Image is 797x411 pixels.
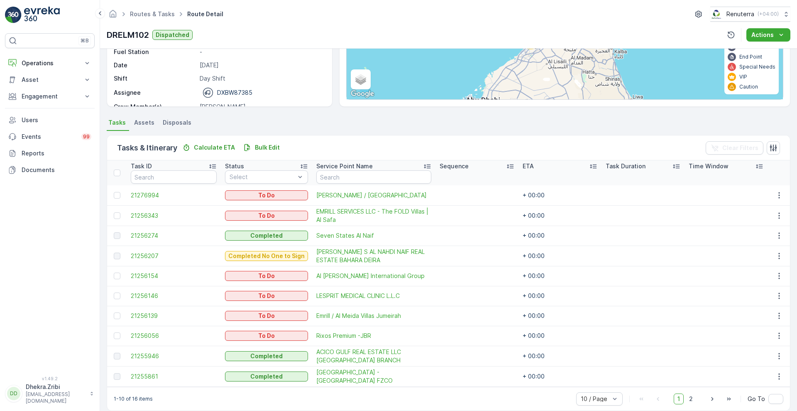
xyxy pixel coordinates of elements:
[134,118,154,127] span: Assets
[518,326,601,346] td: + 00:00
[186,10,225,18] span: Route Detail
[131,231,217,240] span: 21256274
[22,149,91,158] p: Reports
[518,226,601,246] td: + 00:00
[316,368,431,385] span: [GEOGRAPHIC_DATA] -[GEOGRAPHIC_DATA] FZCO
[352,70,370,89] a: Layers
[131,272,217,280] span: 21256154
[518,346,601,366] td: + 00:00
[225,211,308,221] button: To Do
[316,368,431,385] a: Centara Mirage Beach Resort -Dubai FZCO
[131,212,217,220] a: 21256343
[22,59,78,67] p: Operations
[518,306,601,326] td: + 00:00
[722,144,758,152] p: Clear Filters
[316,312,431,320] span: Emrill / Al Meida Villas Jumeirah
[114,48,196,56] p: Fuel Station
[108,118,126,127] span: Tasks
[316,207,431,224] span: EMRILL SERVICES LLC - The FOLD Villas | Al Safa
[131,191,217,199] span: 21276994
[225,162,244,170] p: Status
[751,31,774,39] p: Actions
[114,253,120,259] div: Toggle Row Selected
[316,292,431,300] a: LESPRIT MEDICAL CLINIC L.L.C
[710,10,723,19] img: Screenshot_2024-07-26_at_13.33.01.png
[739,74,747,80] p: VIP
[83,133,90,140] p: 99
[258,312,275,320] p: To Do
[131,162,152,170] p: Task ID
[5,145,95,162] a: Reports
[131,352,217,360] a: 21255946
[316,272,431,280] span: Al [PERSON_NAME] International Group
[258,191,275,199] p: To Do
[225,372,308,381] button: Completed
[228,252,305,260] p: Completed No One to Sign
[674,394,684,404] span: 1
[258,332,275,340] p: To Do
[706,141,763,155] button: Clear Filters
[225,311,308,321] button: To Do
[107,29,149,41] p: DRELM102
[179,143,238,153] button: Calculate ETA
[518,185,601,205] td: + 00:00
[114,192,120,199] div: Toggle Row Selected
[200,103,323,111] p: [PERSON_NAME]
[349,89,376,99] img: Google
[225,351,308,361] button: Completed
[217,89,252,97] p: DXBW87385
[108,12,117,20] a: Homepage
[5,128,95,145] a: Events99
[523,162,534,170] p: ETA
[316,272,431,280] a: Al Najma Al fareeda International Group
[739,84,758,90] p: Caution
[316,191,431,199] span: [PERSON_NAME] / [GEOGRAPHIC_DATA]
[225,231,308,241] button: Completed
[726,10,754,18] p: Renuterra
[518,266,601,286] td: + 00:00
[746,28,790,42] button: Actions
[131,252,217,260] span: 21256207
[114,232,120,239] div: Toggle Row Selected
[518,246,601,266] td: + 00:00
[200,48,323,56] p: -
[5,162,95,178] a: Documents
[156,31,189,39] p: Dispatched
[225,331,308,341] button: To Do
[114,332,120,339] div: Toggle Row Selected
[194,143,235,152] p: Calculate ETA
[349,89,376,99] a: Open this area in Google Maps (opens a new window)
[131,170,217,184] input: Search
[316,162,373,170] p: Service Point Name
[26,383,86,391] p: Dhekra.Zribi
[114,212,120,219] div: Toggle Row Selected
[114,61,196,69] p: Date
[316,348,431,364] span: ACICO GULF REAL ESTATE LLC [GEOGRAPHIC_DATA] BRANCH
[316,248,431,264] span: [PERSON_NAME] S AL NAHDI NAIF REAL ESTATE BAHARA DEIRA
[739,64,775,70] p: Special Needs
[250,231,283,240] p: Completed
[5,112,95,128] a: Users
[225,251,308,261] button: Completed No One to Sign
[114,293,120,299] div: Toggle Row Selected
[5,376,95,381] span: v 1.49.2
[5,88,95,105] button: Engagement
[131,292,217,300] a: 21256146
[22,133,76,141] p: Events
[258,212,275,220] p: To Do
[7,387,20,400] div: DD
[250,352,283,360] p: Completed
[114,396,153,402] p: 1-10 of 16 items
[316,332,431,340] span: Rixos Premium -JBR
[131,332,217,340] span: 21256056
[114,313,120,319] div: Toggle Row Selected
[5,7,22,23] img: logo
[258,292,275,300] p: To Do
[758,11,779,17] p: ( +04:00 )
[316,170,431,184] input: Search
[24,7,60,23] img: logo_light-DOdMpM7g.png
[689,162,729,170] p: Time Window
[114,89,141,97] p: Assignee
